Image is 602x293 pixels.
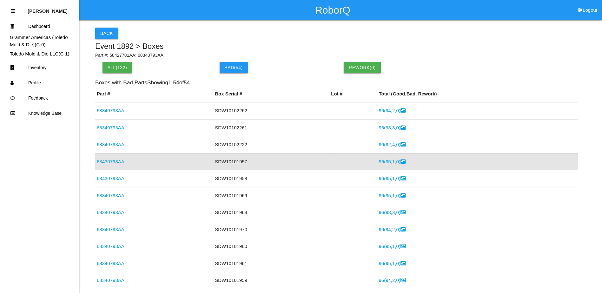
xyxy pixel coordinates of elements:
[379,261,405,266] a: 96(95,1,0)
[400,227,406,232] i: Image Inside
[400,244,406,249] i: Image Inside
[95,42,578,50] h5: Event 1892 > Boxes
[103,62,132,73] button: All(132)
[95,28,118,39] button: Back
[97,261,124,266] a: 68340793AA
[400,193,406,198] i: Image Inside
[400,261,406,266] i: Image Inside
[379,210,405,215] a: 96(93,3,0)
[10,51,69,56] a: Toledo Mold & Die LLC(C-1)
[28,3,68,14] p: Eric Schneider
[400,142,406,147] i: Image Inside
[213,153,329,170] td: SDW10101957
[400,278,406,283] i: Image Inside
[379,176,405,181] a: 96(95,1,0)
[379,244,405,249] a: 96(95,1,0)
[400,159,406,164] i: Image Inside
[379,125,405,130] a: 96(93,3,0)
[97,227,124,232] a: 68340793AA
[379,193,405,198] a: 96(95,1,0)
[400,210,406,215] i: Image Inside
[213,119,329,136] td: SDW10102261
[213,102,329,120] td: SDW10102262
[213,90,329,102] th: Box Serial #
[97,108,124,113] a: 68340793AA
[400,125,406,130] i: Image Inside
[10,35,68,47] a: Grammer Americas (Toledo Mold & Die)(C-0)
[377,90,578,102] th: Total ( Good , Bad , Rework)
[379,142,405,147] a: 96(92,4,0)
[379,277,405,283] a: 96(94,2,0)
[213,272,329,289] td: SDW10101959
[97,176,124,181] a: 68430793AA
[0,50,79,58] div: Toledo Mold & Die LLC's Dashboard
[213,204,329,221] td: SDW10101968
[379,227,405,232] a: 96(94,2,0)
[0,19,79,34] a: Dashboard
[379,159,405,164] a: 96(95,1,0)
[213,255,329,272] td: SDW10101961
[97,244,124,249] a: 68340793AA
[95,52,578,59] p: Part #: 68427781AA; 68340793AA
[97,142,124,147] a: 68340793AA
[97,125,124,130] a: 68340793AA
[329,90,377,102] th: Lot #
[213,136,329,153] td: SDW10102222
[0,34,79,48] div: Grammer Americas (Toledo Mold & Die)'s Dashboard
[379,108,405,113] a: 96(94,2,0)
[97,159,124,164] a: 68430793AA
[220,62,248,73] button: Bad(54)
[97,210,124,215] a: 68340793AA
[0,90,79,106] a: Feedback
[0,60,79,75] a: Inventory
[213,187,329,204] td: SDW10101969
[213,221,329,238] td: SDW10101970
[0,75,79,90] a: Profile
[400,108,406,113] i: Image Inside
[344,62,381,73] button: Rework(0)
[213,170,329,187] td: SDW10101958
[95,90,213,102] th: Part #
[97,193,124,198] a: 68340793AA
[11,3,15,19] div: Close
[97,277,124,283] a: 68340793AA
[400,176,406,181] i: Image Inside
[0,106,79,121] a: Knowledge Base
[95,80,578,86] h6: Boxes with Bad Parts Showing 1 - 54 of 54
[213,238,329,255] td: SDW10101960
